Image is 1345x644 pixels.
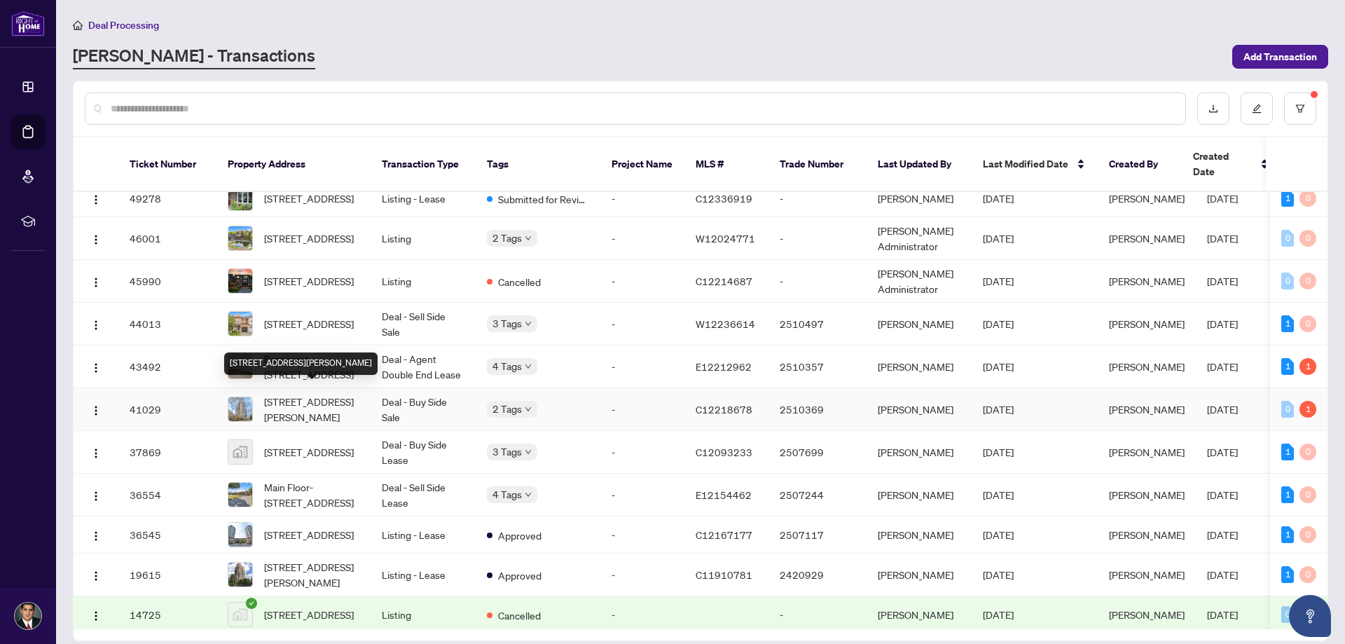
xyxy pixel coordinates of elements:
[73,44,315,69] a: [PERSON_NAME] - Transactions
[371,554,476,596] td: Listing - Lease
[118,474,216,516] td: 36554
[1299,358,1316,375] div: 1
[90,362,102,374] img: Logo
[73,20,83,30] span: home
[371,516,476,554] td: Listing - Lease
[696,488,752,501] span: E12154462
[867,260,972,303] td: [PERSON_NAME] Administrator
[264,231,354,246] span: [STREET_ADDRESS]
[118,516,216,554] td: 36545
[371,345,476,388] td: Deal - Agent Double End Lease
[492,315,522,331] span: 3 Tags
[85,355,107,378] button: Logo
[1109,403,1185,416] span: [PERSON_NAME]
[228,186,252,210] img: thumbnail-img
[371,596,476,633] td: Listing
[696,192,752,205] span: C12336919
[371,137,476,192] th: Transaction Type
[1281,315,1294,332] div: 1
[1207,192,1238,205] span: [DATE]
[85,603,107,626] button: Logo
[600,554,684,596] td: -
[85,563,107,586] button: Logo
[1299,566,1316,583] div: 0
[85,187,107,210] button: Logo
[867,431,972,474] td: [PERSON_NAME]
[867,388,972,431] td: [PERSON_NAME]
[983,317,1014,330] span: [DATE]
[118,180,216,217] td: 49278
[867,516,972,554] td: [PERSON_NAME]
[600,431,684,474] td: -
[1197,93,1229,125] button: download
[1243,46,1317,68] span: Add Transaction
[1281,401,1294,418] div: 0
[85,270,107,292] button: Logo
[768,137,867,192] th: Trade Number
[264,527,354,542] span: [STREET_ADDRESS]
[1299,230,1316,247] div: 0
[1109,568,1185,581] span: [PERSON_NAME]
[90,320,102,331] img: Logo
[118,260,216,303] td: 45990
[983,446,1014,458] span: [DATE]
[371,260,476,303] td: Listing
[228,397,252,421] img: thumbnail-img
[600,345,684,388] td: -
[867,345,972,388] td: [PERSON_NAME]
[118,137,216,192] th: Ticket Number
[525,448,532,455] span: down
[983,156,1068,172] span: Last Modified Date
[696,275,752,287] span: C12214687
[476,137,600,192] th: Tags
[1281,444,1294,460] div: 1
[228,226,252,250] img: thumbnail-img
[600,388,684,431] td: -
[492,486,522,502] span: 4 Tags
[216,137,371,192] th: Property Address
[85,523,107,546] button: Logo
[90,234,102,245] img: Logo
[118,596,216,633] td: 14725
[1109,275,1185,287] span: [PERSON_NAME]
[600,137,684,192] th: Project Name
[118,554,216,596] td: 19615
[1207,608,1238,621] span: [DATE]
[1207,446,1238,458] span: [DATE]
[264,444,354,460] span: [STREET_ADDRESS]
[1207,317,1238,330] span: [DATE]
[600,260,684,303] td: -
[1109,528,1185,541] span: [PERSON_NAME]
[90,277,102,288] img: Logo
[1281,358,1294,375] div: 1
[867,217,972,260] td: [PERSON_NAME] Administrator
[264,351,359,382] span: Basement-[STREET_ADDRESS]
[768,180,867,217] td: -
[90,570,102,582] img: Logo
[696,568,752,581] span: C11910781
[867,474,972,516] td: [PERSON_NAME]
[118,388,216,431] td: 41029
[684,137,768,192] th: MLS #
[867,180,972,217] td: [PERSON_NAME]
[371,431,476,474] td: Deal - Buy Side Lease
[85,484,107,506] button: Logo
[1241,93,1273,125] button: edit
[983,488,1014,501] span: [DATE]
[228,440,252,464] img: thumbnail-img
[85,441,107,463] button: Logo
[1281,190,1294,207] div: 1
[90,448,102,459] img: Logo
[696,317,755,330] span: W12236614
[768,516,867,554] td: 2507117
[371,474,476,516] td: Deal - Sell Side Lease
[498,568,542,583] span: Approved
[90,194,102,205] img: Logo
[867,303,972,345] td: [PERSON_NAME]
[1295,104,1305,114] span: filter
[1281,230,1294,247] div: 0
[90,610,102,622] img: Logo
[11,11,45,36] img: logo
[1252,104,1262,114] span: edit
[264,479,359,510] span: Main Floor-[STREET_ADDRESS]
